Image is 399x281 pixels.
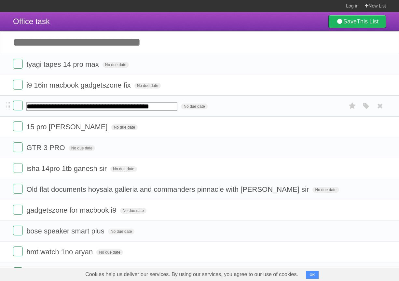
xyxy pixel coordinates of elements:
[13,267,23,277] label: Done
[13,101,23,110] label: Done
[13,142,23,152] label: Done
[69,145,95,151] span: No due date
[13,246,23,256] label: Done
[357,18,378,25] b: This List
[26,123,109,131] span: 15 pro [PERSON_NAME]
[120,208,146,214] span: No due date
[181,104,207,109] span: No due date
[110,166,137,172] span: No due date
[26,185,310,193] span: Old flat documents hoysala galleria and commanders pinnacle with [PERSON_NAME] sir
[26,248,94,256] span: hmt watch 1no aryan
[108,229,134,234] span: No due date
[13,17,50,26] span: Office task
[13,59,23,69] label: Done
[26,164,108,173] span: isha 14pro 1tb ganesh sir
[13,163,23,173] label: Done
[13,205,23,215] label: Done
[26,206,118,214] span: gadgetszone for macbook i9
[96,249,123,255] span: No due date
[26,227,106,235] span: bose speaker smart plus
[346,101,359,111] label: Star task
[13,226,23,235] label: Done
[134,83,161,89] span: No due date
[111,124,138,130] span: No due date
[306,271,319,279] button: OK
[13,184,23,194] label: Done
[26,81,132,89] span: i9 16in macbook gadgetszone fix
[13,121,23,131] label: Done
[103,62,129,68] span: No due date
[79,268,305,281] span: Cookies help us deliver our services. By using our services, you agree to our use of cookies.
[312,187,339,193] span: No due date
[26,60,101,68] span: tyagi tapes 14 pro max
[13,80,23,90] label: Done
[26,144,67,152] span: GTR 3 PRO
[328,15,386,28] a: SaveThis List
